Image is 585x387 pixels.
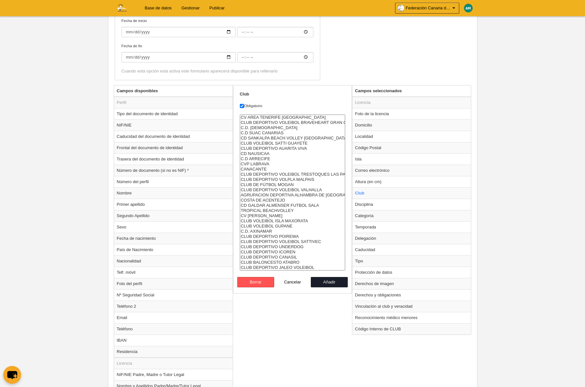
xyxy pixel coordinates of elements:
[122,27,236,37] input: Fecha de inicio
[114,267,233,278] td: Telf. móvil
[352,119,471,131] td: Domicilio
[114,210,233,221] td: Segundo Apellido
[122,43,313,62] label: Fecha de fin
[352,187,471,199] td: Club
[395,3,459,14] a: Federación Canaria de Voleibol
[240,141,345,146] option: CLUB VOLEIBOL SATTI GUAYETE
[240,218,345,224] option: CLUB VOLEIBOL ISLA MAXORATA
[352,165,471,176] td: Correo electrónico
[352,233,471,244] td: Delegación
[240,146,345,151] option: CLUB DEPORTIVO AUARITA VIVA
[240,92,249,96] strong: Club
[240,172,345,177] option: CLUB DEPORTIVO VOLEIBOL TRESTOQUES LAS PALMAS
[352,244,471,255] td: Caducidad
[240,103,345,109] label: Obligatorio
[352,85,471,97] th: Campos seleccionados
[352,312,471,323] td: Reconocimiento médico menores
[114,255,233,267] td: Nacionalidad
[240,104,244,108] input: Obligatorio
[398,5,404,11] img: OaKdMG7jwavG.30x30.jpg
[114,165,233,176] td: Número de documento (si no es NIF) *
[406,5,451,11] span: Federación Canaria de Voleibol
[114,369,233,380] td: NIF/NIE Padre, Madre o Tutor Legal
[352,153,471,165] td: Isla
[114,199,233,210] td: Primer apellido
[240,177,345,182] option: CLUB DEPORTIVO VOLPLA MALPAIS
[114,119,233,131] td: NIF/NIE
[114,153,233,165] td: Trasera del documento de identidad
[352,199,471,210] td: Disciplina
[114,85,233,97] th: Campos disponibles
[352,97,471,108] td: Licencia
[240,260,345,265] option: CLUB BALONCESTO ATABRO
[240,229,345,234] option: C.D. AXINAMAR
[240,265,345,270] option: CLUB DEPORTIVO JALEO VOLEIBOL
[114,244,233,255] td: País de Nacimiento
[240,120,345,125] option: CLUB DEPORTIVO VOLEIBOL BRAVEHEART GRAN CANARIA
[240,193,345,198] option: AGRUPACION DEPORTIVA ALHAMBRA DE CANARIAS
[237,52,313,62] input: Fecha de fin
[240,187,345,193] option: CLUB DEPORTIVO VOLEIBOL VALHALLA
[114,346,233,358] td: Residencia
[352,108,471,119] td: Foto de la licencia
[114,323,233,335] td: Teléfono
[114,301,233,312] td: Teléfono 2
[240,249,345,255] option: CLUB DEPORTIVO ICOREN
[240,213,345,218] option: CV MAYVI CORRALEJO
[240,203,345,208] option: CD GALDAR ALMENSER FUTBOL SALA
[114,221,233,233] td: Sexo
[240,239,345,244] option: CLUB DEPORTIVO VOLEIBOL SATTIVEC
[108,4,135,12] img: Federación Canaria de Voleibol
[114,187,233,199] td: Nombre
[240,125,345,130] option: C.D. SAGRADO CORAZÓN
[240,151,345,156] option: CD NAUSICAA
[352,289,471,301] td: Derechos y obligaciones
[352,278,471,289] td: Derechos de imagen
[114,97,233,108] td: Perfil
[240,161,345,167] option: CVP LABRAVA
[240,244,345,249] option: CLUB DEPORTIVO UNDERDOG
[114,358,233,369] td: Licencia
[114,312,233,323] td: Email
[352,131,471,142] td: Localidad
[352,221,471,233] td: Temporada
[3,366,21,384] button: chat-button
[352,142,471,153] td: Código Postal
[122,18,313,37] label: Fecha de inicio
[237,277,274,287] button: Borrar
[240,234,345,239] option: CLUB DEPORTIVO POIREWA
[114,142,233,153] td: Frontal del documento de identidad
[114,278,233,289] td: Foto del perfil
[240,167,345,172] option: CANACANTE
[240,136,345,141] option: CD SANKALPA BEACH VOLLEY TENERIFE
[352,255,471,267] td: Tipo
[114,335,233,346] td: IBAN
[240,130,345,136] option: C.D SUAC CANARIAS
[240,198,345,203] option: COSTA DE ACENTEJO
[114,108,233,119] td: Tipo del documento de identidad
[240,208,345,213] option: TROPICAL BEACHVOLLEY
[122,68,313,74] div: Cuando esta opción está activa este formulario aparecerá disponible para rellenarlo
[114,176,233,187] td: Número del perfil
[240,224,345,229] option: CLUB VOLEIBOL GUPANE
[352,210,471,221] td: Categoría
[114,289,233,301] td: Nº Seguridad Social
[237,27,313,37] input: Fecha de inicio
[240,255,345,260] option: CLUB DEPORTIVO CANASIL
[240,115,345,120] option: CV AREA TENERIFE LOS REALEJOS
[122,52,236,62] input: Fecha de fin
[274,277,311,287] button: Cancelar
[352,323,471,335] td: Código Interno de CLUB
[352,301,471,312] td: Vinculación al club y veracidad
[240,156,345,161] option: C.D ARRECIFE
[311,277,348,287] button: Añadir
[352,176,471,187] td: Altura (en cm)
[240,182,345,187] option: CLUB DE FÚTBOL MOGAN
[114,233,233,244] td: Fecha de nacimiento
[114,131,233,142] td: Caducidad del documento de identidad
[352,267,471,278] td: Protección de datos
[464,4,473,12] img: c2l6ZT0zMHgzMCZmcz05JnRleHQ9QU0mYmc9MDA4OTdi.png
